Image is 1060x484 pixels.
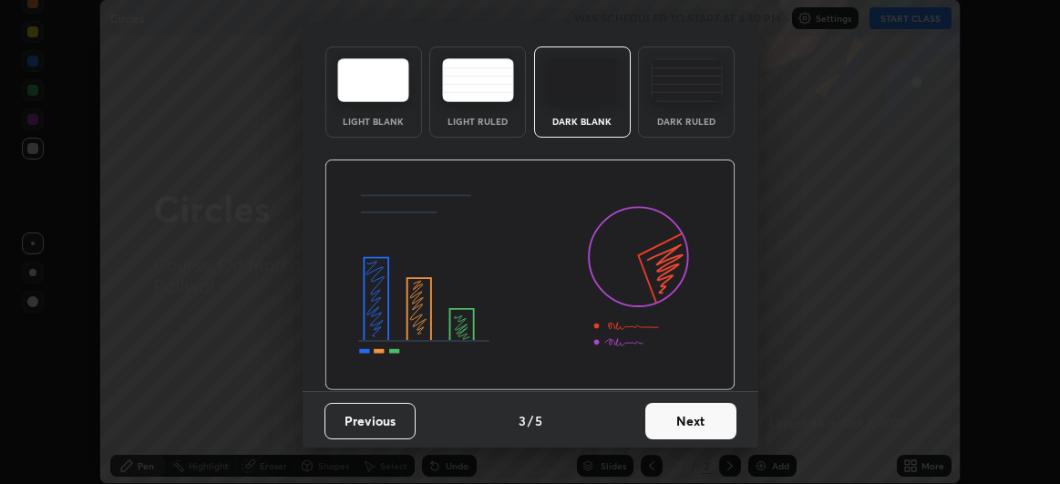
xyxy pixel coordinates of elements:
img: lightTheme.e5ed3b09.svg [337,58,409,102]
h4: 5 [535,411,542,430]
div: Light Blank [337,117,410,126]
div: Dark Ruled [650,117,723,126]
button: Previous [324,403,416,439]
div: Light Ruled [441,117,514,126]
img: lightRuledTheme.5fabf969.svg [442,58,514,102]
h4: 3 [519,411,526,430]
img: darkThemeBanner.d06ce4a2.svg [324,160,736,391]
div: Dark Blank [546,117,619,126]
button: Next [645,403,736,439]
img: darkRuledTheme.de295e13.svg [651,58,723,102]
h4: / [528,411,533,430]
img: darkTheme.f0cc69e5.svg [546,58,618,102]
